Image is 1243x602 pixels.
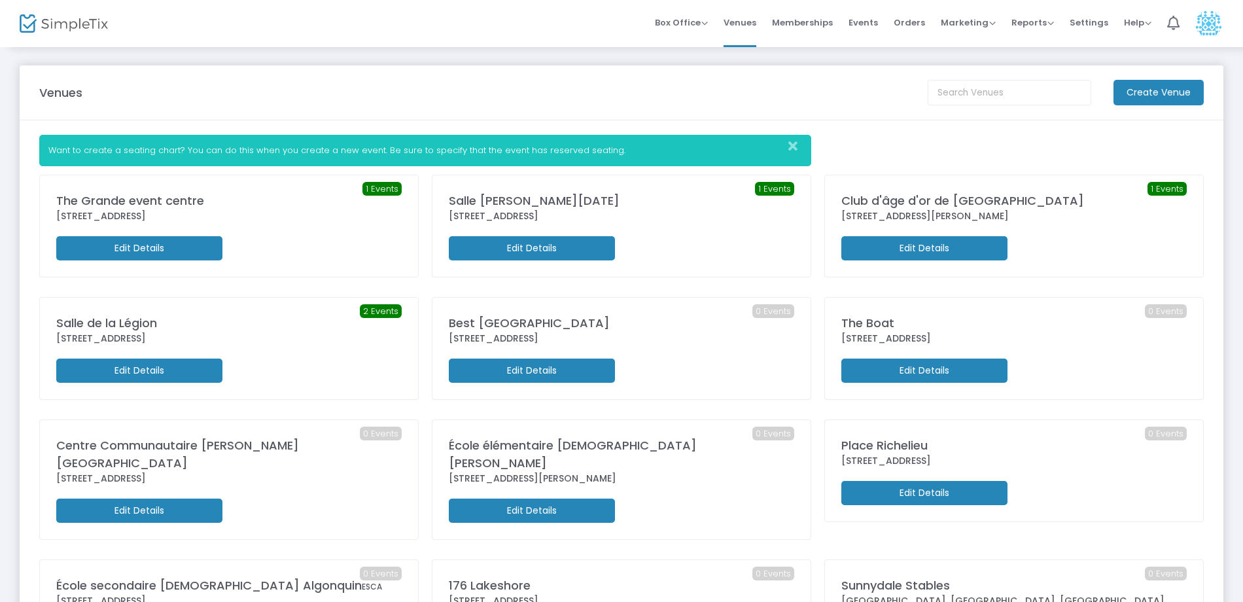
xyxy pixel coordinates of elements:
[841,236,1007,260] m-button: Edit Details
[724,6,756,39] span: Venues
[56,236,222,260] m-button: Edit Details
[449,314,794,332] div: Best [GEOGRAPHIC_DATA]
[449,436,794,472] div: École élémentaire [DEMOGRAPHIC_DATA] [PERSON_NAME]
[841,454,1187,468] div: [STREET_ADDRESS]
[449,236,615,260] m-button: Edit Details
[752,304,794,319] span: 0 Events
[362,182,402,196] span: 1 Events
[360,304,402,319] span: 2 Events
[56,576,402,594] div: École secondaire [DEMOGRAPHIC_DATA] Algonquin
[39,84,82,101] m-panel-title: Venues
[655,16,708,29] span: Box Office
[841,314,1187,332] div: The Boat
[56,209,402,223] div: [STREET_ADDRESS]
[941,16,996,29] span: Marketing
[360,427,402,441] span: 0 Events
[752,567,794,581] span: 0 Events
[56,314,402,332] div: Salle de la Légion
[841,332,1187,345] div: [STREET_ADDRESS]
[1124,16,1151,29] span: Help
[56,332,402,345] div: [STREET_ADDRESS]
[841,192,1187,209] div: Club d'âge d'or de [GEOGRAPHIC_DATA]
[1070,6,1108,39] span: Settings
[1113,80,1204,105] m-button: Create Venue
[841,359,1007,383] m-button: Edit Details
[841,436,1187,454] div: Place Richelieu
[449,332,794,345] div: [STREET_ADDRESS]
[449,192,794,209] div: Salle [PERSON_NAME][DATE]
[1145,567,1187,581] span: 0 Events
[449,209,794,223] div: [STREET_ADDRESS]
[1145,427,1187,441] span: 0 Events
[928,80,1091,105] input: Search Venues
[1145,304,1187,319] span: 0 Events
[772,6,833,39] span: Memberships
[1011,16,1054,29] span: Reports
[449,499,615,523] m-button: Edit Details
[1147,182,1187,196] span: 1 Events
[784,135,811,157] button: Close
[56,499,222,523] m-button: Edit Details
[449,576,794,594] div: 176 Lakeshore
[841,209,1187,223] div: [STREET_ADDRESS][PERSON_NAME]
[449,359,615,383] m-button: Edit Details
[849,6,878,39] span: Events
[894,6,925,39] span: Orders
[752,427,794,441] span: 0 Events
[56,359,222,383] m-button: Edit Details
[755,182,794,196] span: 1 Events
[39,135,811,166] div: Want to create a seating chart? You can do this when you create a new event. Be sure to specify t...
[56,472,402,486] div: [STREET_ADDRESS]
[449,472,794,486] div: [STREET_ADDRESS][PERSON_NAME]
[56,192,402,209] div: The Grande event centre
[841,576,1187,594] div: Sunnydale Stables
[56,436,402,472] div: Centre Communautaire [PERSON_NAME][GEOGRAPHIC_DATA]
[362,581,382,592] span: ESCA
[360,567,402,581] span: 0 Events
[841,481,1007,505] m-button: Edit Details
